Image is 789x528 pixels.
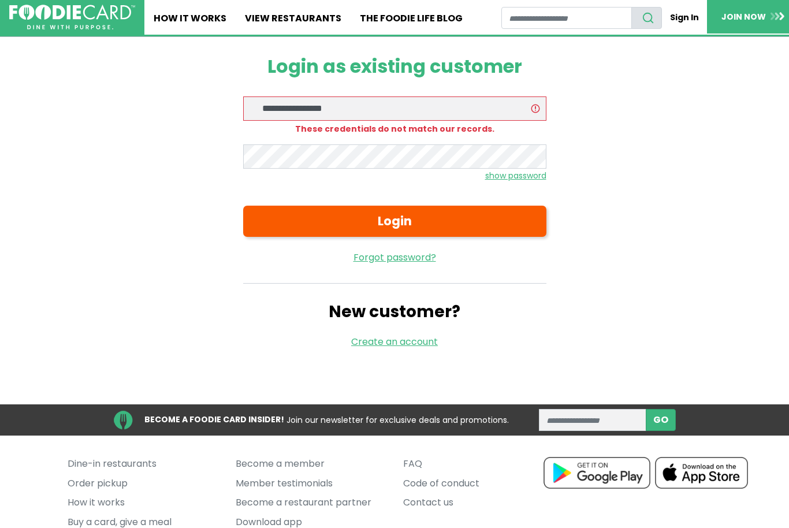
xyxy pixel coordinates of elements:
[631,7,662,29] button: search
[539,409,646,431] input: enter email address
[646,409,676,431] button: subscribe
[68,454,218,474] a: Dine-in restaurants
[243,206,546,237] button: Login
[501,7,632,29] input: restaurant search
[662,7,707,28] a: Sign In
[68,474,218,493] a: Order pickup
[403,454,553,474] a: FAQ
[295,123,494,135] strong: These credentials do not match our records.
[236,474,386,493] a: Member testimonials
[485,170,546,181] small: show password
[144,414,284,425] strong: BECOME A FOODIE CARD INSIDER!
[351,335,438,348] a: Create an account
[286,414,509,426] span: Join our newsletter for exclusive deals and promotions.
[236,454,386,474] a: Become a member
[68,493,218,512] a: How it works
[403,493,553,512] a: Contact us
[403,474,553,493] a: Code of conduct
[9,5,135,30] img: FoodieCard; Eat, Drink, Save, Donate
[243,302,546,322] h2: New customer?
[243,251,546,265] a: Forgot password?
[236,493,386,512] a: Become a restaurant partner
[243,55,546,77] h1: Login as existing customer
